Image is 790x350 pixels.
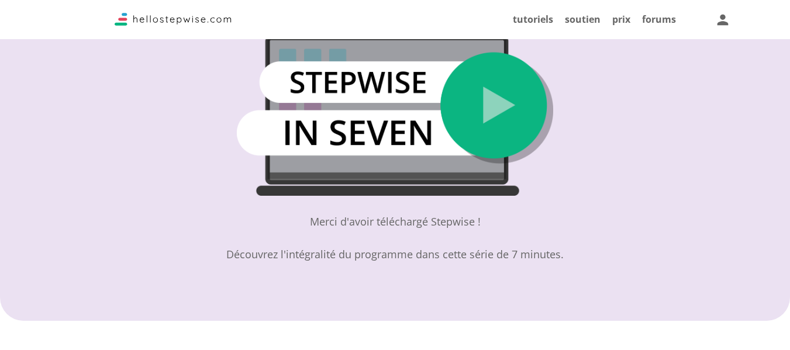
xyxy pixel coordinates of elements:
img: Logo [115,13,232,26]
img: thumbnailGuid1 [237,36,553,196]
a: forums [642,13,676,26]
a: prix [612,13,630,26]
a: tutoriels [513,13,553,26]
font: Merci d'avoir téléchargé Stepwise ! [310,214,481,228]
a: soutien [565,13,601,26]
font: Découvrez l'intégralité du programme dans cette série de 7 minutes. [226,247,564,261]
a: Étape par étape [115,16,232,29]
